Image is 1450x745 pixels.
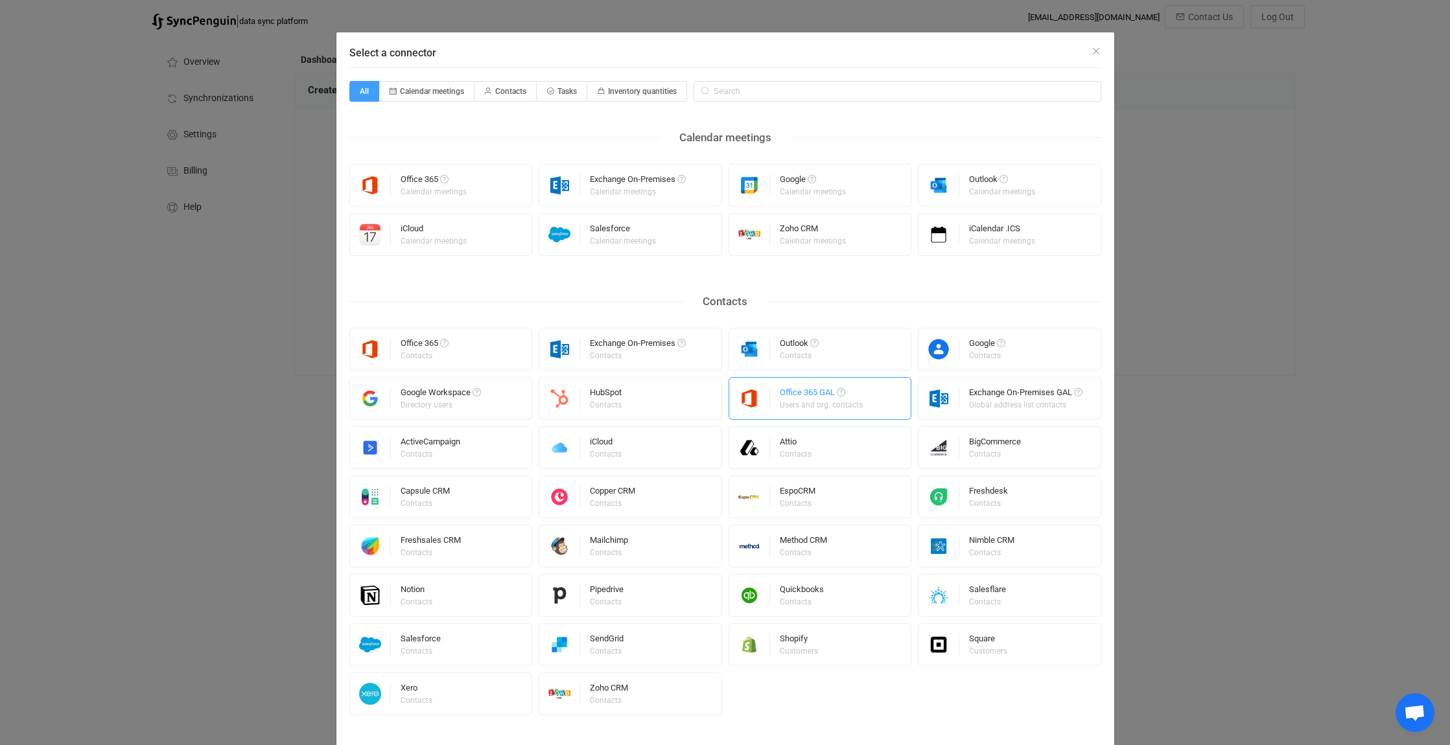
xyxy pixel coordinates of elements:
[590,585,624,598] div: Pipedrive
[539,338,580,360] img: exchange.png
[660,128,791,148] div: Calendar meetings
[590,237,656,245] div: Calendar meetings
[401,487,450,499] div: Capsule CRM
[780,585,824,598] div: Quickbooks
[780,549,825,556] div: Contacts
[590,487,635,499] div: Copper CRM
[918,338,959,360] img: google-contacts.png
[350,486,391,508] img: capsule.png
[729,223,770,246] img: zoho-crm.png
[683,292,767,312] div: Contacts
[780,352,817,360] div: Contacts
[780,499,813,507] div: Contacts
[969,499,1006,507] div: Contacts
[539,634,580,656] img: sendgrid.png
[590,450,622,458] div: Contacts
[590,437,624,450] div: iCloud
[780,647,818,655] div: Customers
[401,388,481,401] div: Google Workspace
[401,175,469,188] div: Office 365
[969,401,1081,409] div: Global address list contacts
[401,585,434,598] div: Notion
[729,174,770,196] img: google.png
[969,598,1004,606] div: Contacts
[969,237,1035,245] div: Calendar meetings
[918,437,959,459] img: big-commerce.png
[780,634,820,647] div: Shopify
[780,536,827,549] div: Method CRM
[780,224,848,237] div: Zoho CRM
[539,486,580,508] img: copper.png
[350,535,391,557] img: freshworks.png
[969,339,1005,352] div: Google
[729,338,770,360] img: outlook.png
[401,450,458,458] div: Contacts
[969,224,1037,237] div: iCalendar .ICS
[401,339,449,352] div: Office 365
[350,174,391,196] img: microsoft365.png
[590,598,622,606] div: Contacts
[401,647,439,655] div: Contacts
[539,437,580,459] img: icloud.png
[780,388,865,401] div: Office 365 GAL
[1396,693,1434,732] a: Open chat
[401,634,441,647] div: Salesforce
[590,224,658,237] div: Salesforce
[969,450,1019,458] div: Contacts
[969,634,1009,647] div: Square
[590,499,633,507] div: Contacts
[780,237,846,245] div: Calendar meetings
[918,223,959,246] img: icalendar.png
[539,387,580,409] img: hubspot.png
[350,437,391,459] img: activecampaign.png
[350,683,391,705] img: xero.png
[1091,45,1101,58] button: Close
[590,683,628,696] div: Zoho CRM
[590,536,628,549] div: Mailchimp
[729,634,770,656] img: shopify.png
[780,188,846,196] div: Calendar meetings
[729,486,770,508] img: espo-crm.png
[694,81,1101,102] input: Search
[969,352,1003,360] div: Contacts
[780,401,863,409] div: Users and org. contacts
[539,174,580,196] img: exchange.png
[590,647,622,655] div: Contacts
[401,499,448,507] div: Contacts
[969,549,1012,556] div: Contacts
[590,549,626,556] div: Contacts
[590,188,684,196] div: Calendar meetings
[590,401,622,409] div: Contacts
[969,647,1007,655] div: Customers
[969,188,1035,196] div: Calendar meetings
[401,352,447,360] div: Contacts
[401,188,467,196] div: Calendar meetings
[401,224,469,237] div: iCloud
[590,175,686,188] div: Exchange On-Premises
[539,535,580,557] img: mailchimp.png
[590,388,624,401] div: HubSpot
[539,683,580,705] img: zoho-crm.png
[590,634,624,647] div: SendGrid
[729,437,770,459] img: attio.png
[401,401,479,409] div: Directory users
[539,584,580,606] img: pipedrive.png
[539,223,580,246] img: salesforce.png
[401,437,460,450] div: ActiveCampaign
[401,237,467,245] div: Calendar meetings
[401,696,432,704] div: Contacts
[918,486,959,508] img: freshdesk.png
[918,584,959,606] img: salesflare.png
[780,598,822,606] div: Contacts
[780,437,813,450] div: Attio
[590,339,686,352] div: Exchange On-Premises
[401,598,432,606] div: Contacts
[401,549,459,556] div: Contacts
[729,535,770,557] img: methodcrm.png
[349,47,436,59] span: Select a connector
[350,584,391,606] img: notion.png
[780,339,819,352] div: Outlook
[918,174,959,196] img: outlook.png
[969,175,1037,188] div: Outlook
[969,437,1021,450] div: BigCommerce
